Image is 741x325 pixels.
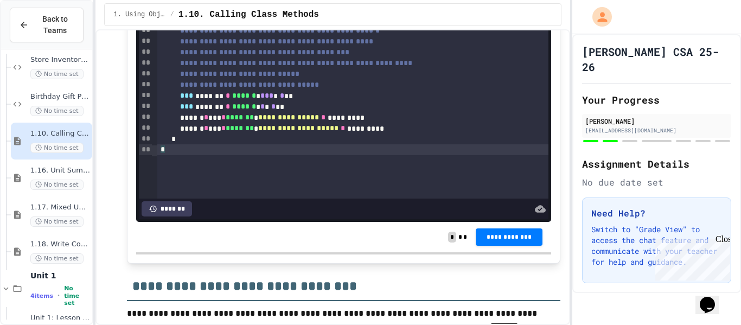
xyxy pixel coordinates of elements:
p: Switch to "Grade View" to access the chat feature and communicate with your teacher for help and ... [591,224,722,267]
span: Unit 1: Lesson 2 Coding Activity 2 [30,314,90,323]
h1: [PERSON_NAME] CSA 25-26 [582,44,731,74]
span: No time set [30,253,84,264]
h2: Assignment Details [582,156,731,171]
span: 1.17. Mixed Up Code Practice 1.1-1.6 [30,203,90,212]
h2: Your Progress [582,92,731,107]
span: No time set [30,143,84,153]
div: My Account [581,4,615,29]
span: 1.10. Calling Class Methods [178,8,319,21]
div: [PERSON_NAME] [585,116,728,126]
div: Chat with us now!Close [4,4,75,69]
span: 1.18. Write Code Practice 1.1-1.6 [30,240,90,249]
span: 1. Using Objects and Methods [113,10,165,19]
span: No time set [64,285,90,307]
div: No due date set [582,176,731,189]
iframe: chat widget [695,282,730,314]
span: No time set [30,106,84,116]
span: 1.10. Calling Class Methods [30,129,90,138]
span: No time set [30,69,84,79]
button: Back to Teams [10,8,84,42]
span: 1.16. Unit Summary 1a (1.1-1.6) [30,166,90,175]
span: No time set [30,180,84,190]
span: Store Inventory Tracker [30,55,90,65]
span: / [170,10,174,19]
iframe: chat widget [651,234,730,281]
span: Birthday Gift Planner [30,92,90,101]
span: Unit 1 [30,271,90,281]
h3: Need Help? [591,207,722,220]
span: No time set [30,216,84,227]
span: Back to Teams [35,14,74,36]
div: [EMAIL_ADDRESS][DOMAIN_NAME] [585,126,728,135]
span: 4 items [30,292,53,299]
span: • [58,291,60,300]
